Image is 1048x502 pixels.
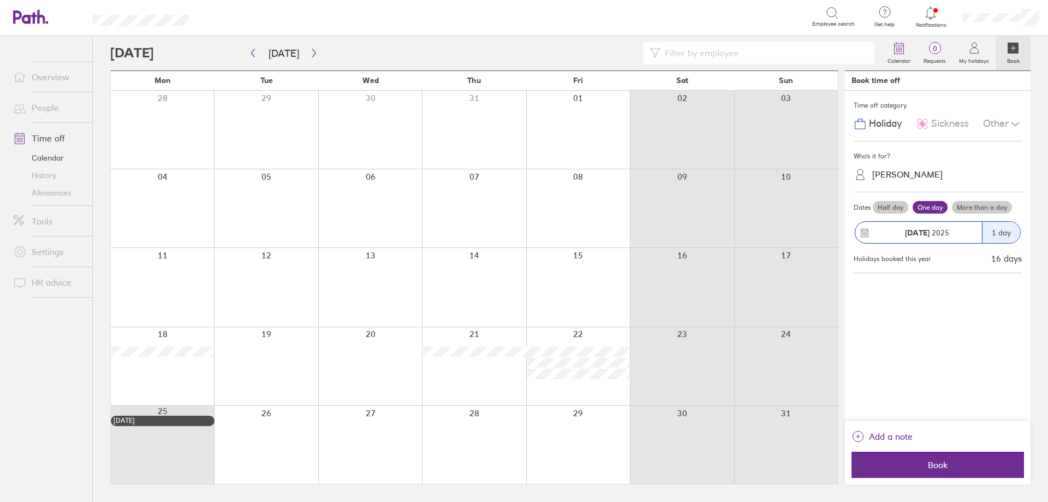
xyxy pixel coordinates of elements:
[905,228,930,238] strong: [DATE]
[676,76,688,85] span: Sat
[260,76,273,85] span: Tue
[154,76,171,85] span: Mon
[854,97,1022,114] div: Time off category
[4,241,92,263] a: Settings
[854,148,1022,164] div: Who's it for?
[982,222,1020,243] div: 1 day
[917,44,952,53] span: 0
[905,228,949,237] span: 2025
[851,76,900,85] div: Book time off
[4,149,92,167] a: Calendar
[573,76,583,85] span: Fri
[952,201,1012,214] label: More than a day
[917,36,952,70] a: 0Requests
[851,428,913,445] button: Add a note
[913,5,949,28] a: Notifications
[362,76,379,85] span: Wed
[913,22,949,28] span: Notifications
[114,417,212,424] div: [DATE]
[4,127,92,149] a: Time off
[854,216,1022,249] button: [DATE] 20251 day
[869,118,902,129] span: Holiday
[660,43,868,63] input: Filter by employee
[913,201,948,214] label: One day
[952,55,996,64] label: My holidays
[4,271,92,293] a: HR advice
[812,21,855,27] span: Employee search
[467,76,481,85] span: Thu
[4,210,92,232] a: Tools
[983,114,1022,134] div: Other
[952,36,996,70] a: My holidays
[931,118,969,129] span: Sickness
[873,201,908,214] label: Half day
[859,460,1016,470] span: Book
[851,452,1024,478] button: Book
[867,21,902,28] span: Get help
[779,76,793,85] span: Sun
[4,167,92,184] a: History
[996,36,1031,70] a: Book
[869,428,913,445] span: Add a note
[881,36,917,70] a: Calendar
[917,55,952,64] label: Requests
[260,44,308,62] button: [DATE]
[4,66,92,88] a: Overview
[872,169,943,180] div: [PERSON_NAME]
[1001,55,1026,64] label: Book
[854,204,871,211] span: Dates
[854,255,931,263] div: Holidays booked this year
[4,97,92,119] a: People
[218,11,246,21] div: Search
[881,55,917,64] label: Calendar
[991,253,1022,263] div: 16 days
[4,184,92,202] a: Allowances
